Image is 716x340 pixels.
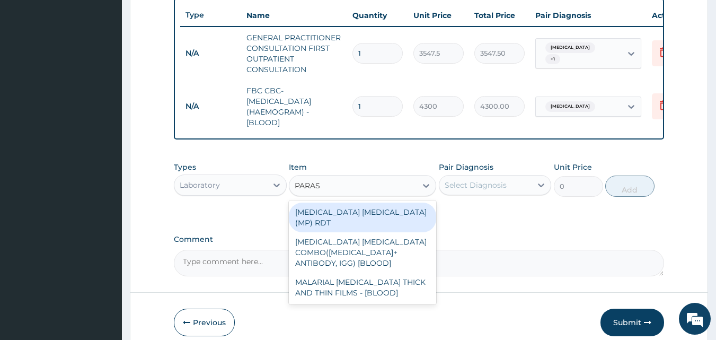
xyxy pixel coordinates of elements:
span: + 1 [545,54,560,65]
div: Minimize live chat window [174,5,199,31]
th: Quantity [347,5,408,26]
td: N/A [180,43,241,63]
td: FBC CBC-[MEDICAL_DATA] (HAEMOGRAM) - [BLOOD] [241,80,347,133]
th: Unit Price [408,5,469,26]
th: Type [180,5,241,25]
img: d_794563401_company_1708531726252_794563401 [20,53,43,80]
td: N/A [180,97,241,116]
label: Comment [174,235,665,244]
textarea: Type your message and hit 'Enter' [5,227,202,264]
label: Pair Diagnosis [439,162,493,172]
th: Total Price [469,5,530,26]
div: Laboratory [180,180,220,190]
label: Unit Price [554,162,592,172]
span: [MEDICAL_DATA] [545,42,595,53]
button: Previous [174,309,235,336]
button: Add [605,176,655,197]
th: Actions [647,5,700,26]
div: Chat with us now [55,59,178,73]
th: Name [241,5,347,26]
th: Pair Diagnosis [530,5,647,26]
div: [MEDICAL_DATA] [MEDICAL_DATA] (MP) RDT [289,203,436,232]
div: Select Diagnosis [445,180,507,190]
span: [MEDICAL_DATA] [545,101,595,112]
span: We're online! [61,102,146,210]
label: Item [289,162,307,172]
label: Types [174,163,196,172]
div: MALARIAL [MEDICAL_DATA] THICK AND THIN FILMS - [BLOOD] [289,273,436,302]
button: Submit [600,309,664,336]
div: [MEDICAL_DATA] [MEDICAL_DATA] COMBO([MEDICAL_DATA]+ ANTIBODY, IGG) [BLOOD] [289,232,436,273]
td: GENERAL PRACTITIONER CONSULTATION FIRST OUTPATIENT CONSULTATION [241,27,347,80]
